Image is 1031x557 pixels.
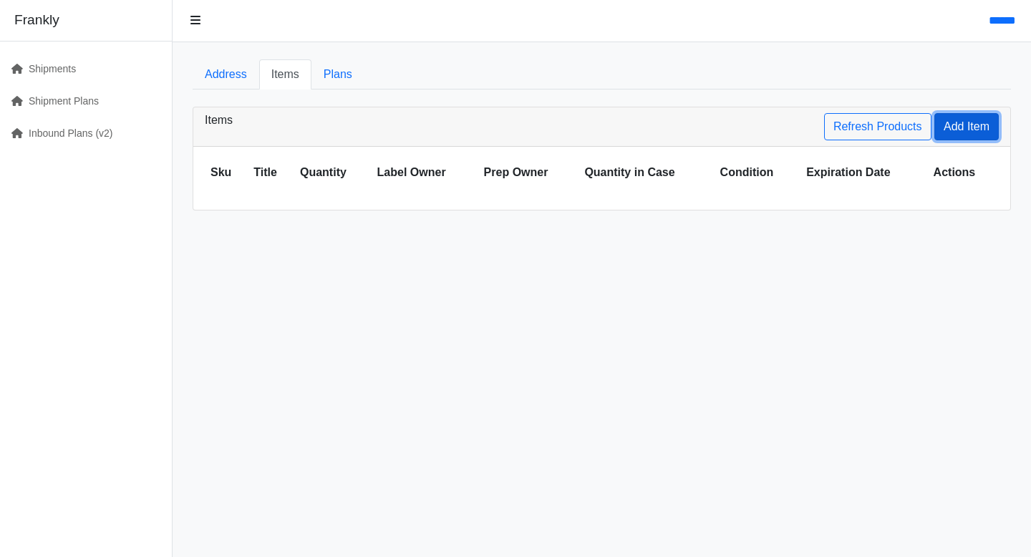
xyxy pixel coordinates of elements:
th: Sku [205,158,248,187]
h3: Items [205,113,233,140]
th: Actions [928,158,999,187]
th: Prep Owner [478,158,579,187]
a: Refresh Products [824,113,931,140]
a: Address [193,59,259,89]
th: Label Owner [372,158,478,187]
th: Quantity in Case [579,158,714,187]
button: Add Item [934,113,999,140]
th: Quantity [294,158,372,187]
th: Title [248,158,294,187]
a: Plans [311,59,364,89]
th: Condition [715,158,801,187]
a: Items [259,59,311,89]
th: Expiration Date [800,158,927,187]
